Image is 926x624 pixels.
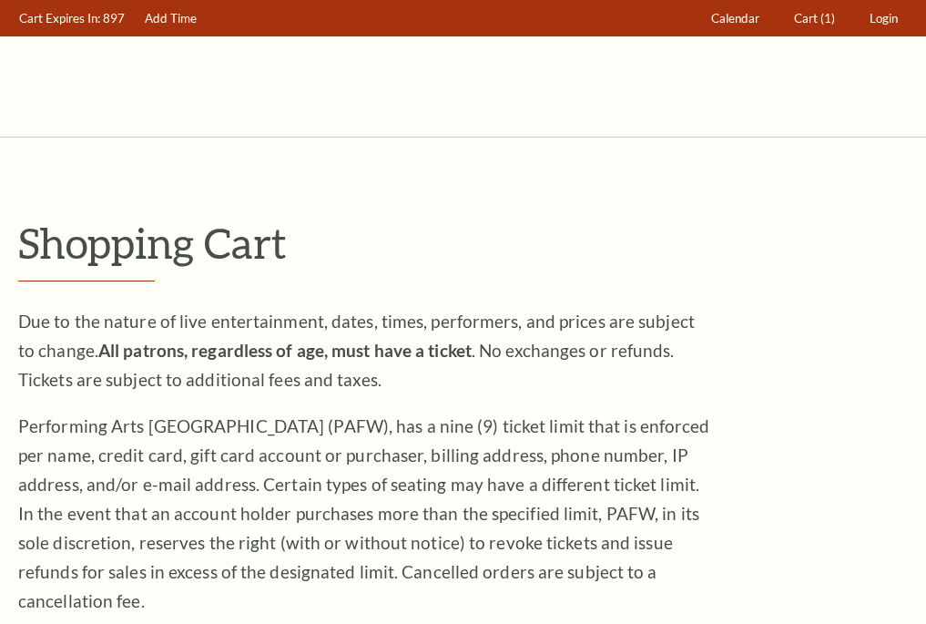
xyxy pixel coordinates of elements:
[18,311,695,390] span: Due to the nature of live entertainment, dates, times, performers, and prices are subject to chan...
[703,1,768,36] a: Calendar
[103,11,125,26] span: 897
[794,11,818,26] span: Cart
[18,412,710,616] p: Performing Arts [GEOGRAPHIC_DATA] (PAFW), has a nine (9) ticket limit that is enforced per name, ...
[786,1,844,36] a: Cart (1)
[98,340,472,361] strong: All patrons, regardless of age, must have a ticket
[137,1,206,36] a: Add Time
[870,11,898,26] span: Login
[711,11,759,26] span: Calendar
[861,1,907,36] a: Login
[19,11,100,26] span: Cart Expires In:
[820,11,835,26] span: (1)
[18,220,908,266] p: Shopping Cart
